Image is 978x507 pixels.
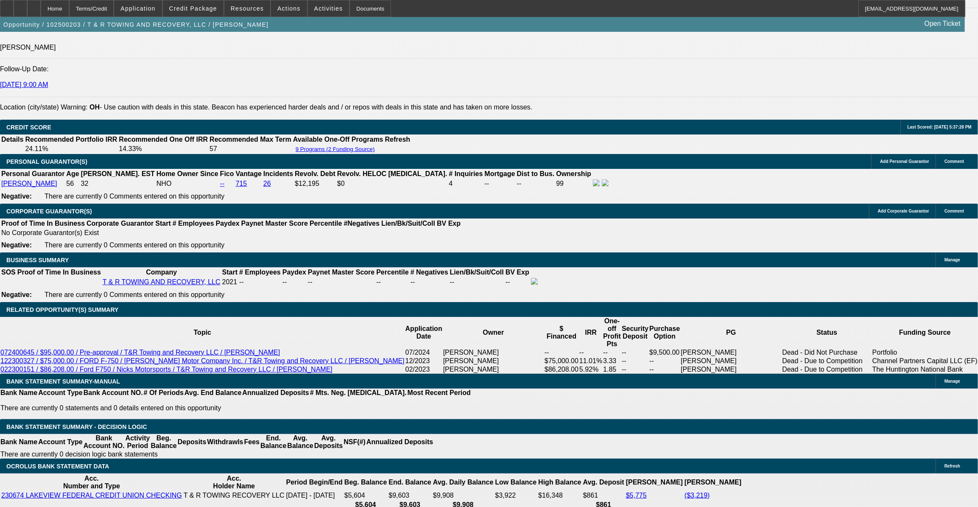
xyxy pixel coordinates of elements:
[872,365,978,374] td: The Huntington National Bank
[506,269,529,276] b: BV Exp
[621,348,649,357] td: --
[184,389,242,397] th: Avg. End Balance
[944,258,960,262] span: Manage
[66,179,79,188] td: 56
[443,357,544,365] td: [PERSON_NAME]
[405,365,443,374] td: 02/2023
[405,357,443,365] td: 12/2023
[450,277,504,287] td: --
[538,474,581,490] th: High Balance
[593,179,600,186] img: facebook-icon.png
[579,317,603,348] th: IRR
[344,220,380,227] b: #Negatives
[286,491,343,500] td: [DATE] - [DATE]
[294,179,336,188] td: $12,195
[146,269,177,276] b: Company
[6,124,51,131] span: CREDIT SCORE
[621,365,649,374] td: --
[239,278,244,286] span: --
[263,180,271,187] a: 26
[517,179,555,188] td: --
[538,491,581,500] td: $16,348
[337,170,447,177] b: Revolv. HELOC [MEDICAL_DATA].
[556,179,592,188] td: 99
[1,170,64,177] b: Personal Guarantor
[222,269,238,276] b: Start
[579,365,603,374] td: 5.92%
[449,170,483,177] b: # Inquiries
[1,241,32,249] b: Negative:
[411,269,448,276] b: # Negatives
[25,145,117,153] td: 24.11%
[83,434,125,450] th: Bank Account NO.
[244,434,260,450] th: Fees
[448,179,483,188] td: 4
[376,278,408,286] div: --
[583,474,625,490] th: Avg. Deposit
[310,389,407,397] th: # Mts. Neg. [MEDICAL_DATA].
[621,357,649,365] td: --
[295,170,335,177] b: Revolv. Debt
[0,357,405,364] a: 122300327 / $75,000.00 / FORD F-750 / [PERSON_NAME] Motor Company Inc. / T&R Towing and Recovery ...
[209,145,292,153] td: 57
[156,179,219,188] td: NHO
[437,220,461,227] b: BV Exp
[433,474,494,490] th: Avg. Daily Balance
[680,317,782,348] th: PG
[1,180,57,187] a: [PERSON_NAME]
[173,220,214,227] b: # Employees
[308,278,374,286] div: --
[921,17,964,31] a: Open Ticket
[231,5,264,12] span: Resources
[282,269,306,276] b: Paydex
[344,474,387,490] th: Beg. Balance
[308,269,374,276] b: Paynet Master Score
[38,389,83,397] th: Account Type
[505,277,530,287] td: --
[143,389,184,397] th: # Of Periods
[282,277,307,287] td: --
[209,135,292,144] th: Recommended Max Term
[583,491,625,500] td: $861
[579,348,603,357] td: --
[680,365,782,374] td: [PERSON_NAME]
[207,434,243,450] th: Withdrawls
[944,464,960,468] span: Refresh
[45,291,224,298] span: There are currently 0 Comments entered on this opportunity
[872,317,978,348] th: Funding Source
[782,348,872,357] td: Dead - Did Not Purchase
[0,349,280,356] a: 072400645 / $95,000.00 / Pre-approval / T&R Towing and Recovery LLC / [PERSON_NAME]
[782,317,872,348] th: Status
[544,348,579,357] td: --
[944,209,964,213] span: Comment
[685,492,710,499] a: ($3,219)
[680,348,782,357] td: [PERSON_NAME]
[293,146,377,153] button: 9 Programs (2 Funding Source)
[603,348,621,357] td: --
[381,220,435,227] b: Lien/Bk/Suit/Coll
[388,474,431,490] th: End. Balance
[287,434,313,450] th: Avg. Balance
[603,317,621,348] th: One-off Profit Pts
[236,170,262,177] b: Vantage
[89,104,532,111] label: - Use caution with deals in this state. Beacon has experienced harder deals and / or repos with d...
[277,5,301,12] span: Actions
[872,348,978,357] td: Portfolio
[407,389,471,397] th: Most Recent Period
[556,170,591,177] b: Ownership
[89,104,100,111] b: OH
[626,492,647,499] a: $5,775
[405,348,443,357] td: 07/2024
[878,209,929,213] span: Add Corporate Guarantor
[308,0,349,17] button: Activities
[337,179,448,188] td: $0
[81,179,155,188] td: 32
[344,491,387,500] td: $5,604
[183,491,285,500] td: T & R TOWING RECOVERY LLC
[1,291,32,298] b: Negative:
[544,365,579,374] td: $86,208.00
[260,434,287,450] th: End. Balance
[242,389,309,397] th: Annualized Deposits
[433,491,494,500] td: $9,908
[944,159,964,164] span: Comment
